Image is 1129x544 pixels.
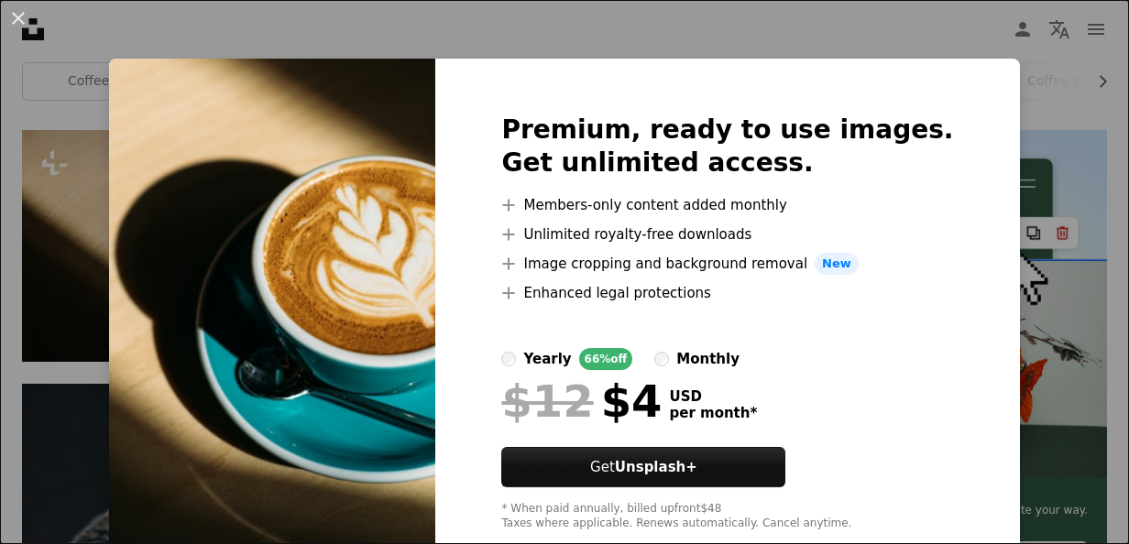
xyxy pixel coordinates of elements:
[501,502,953,531] div: * When paid annually, billed upfront $48 Taxes where applicable. Renews automatically. Cancel any...
[615,459,697,475] strong: Unsplash+
[501,377,593,425] span: $12
[501,223,953,245] li: Unlimited royalty-free downloads
[501,447,785,487] button: GetUnsplash+
[669,405,757,421] span: per month *
[501,253,953,275] li: Image cropping and background removal
[523,348,571,370] div: yearly
[815,253,859,275] span: New
[501,194,953,216] li: Members-only content added monthly
[579,348,633,370] div: 66% off
[669,388,757,405] span: USD
[501,352,516,366] input: yearly66%off
[501,114,953,180] h2: Premium, ready to use images. Get unlimited access.
[501,377,662,425] div: $4
[676,348,740,370] div: monthly
[501,282,953,304] li: Enhanced legal protections
[654,352,669,366] input: monthly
